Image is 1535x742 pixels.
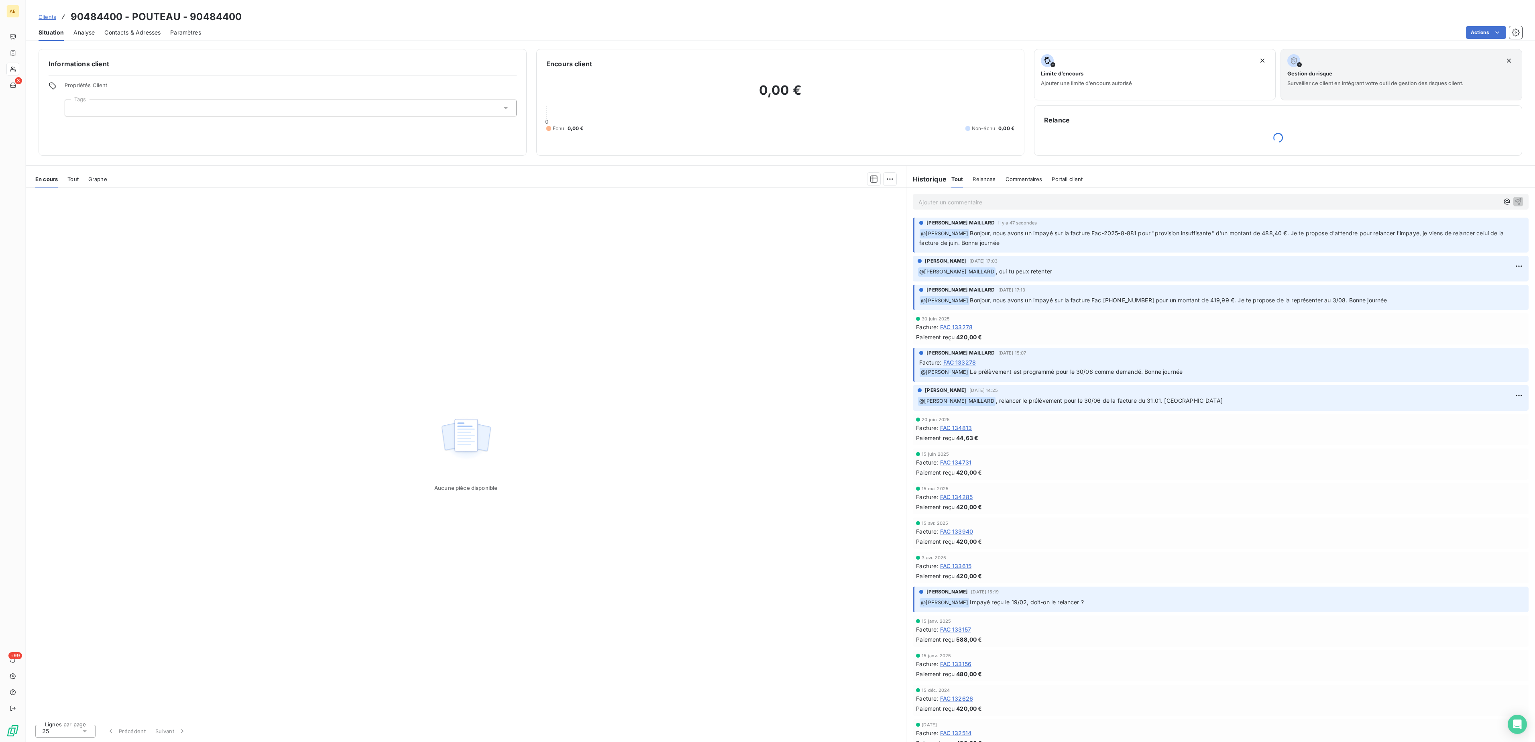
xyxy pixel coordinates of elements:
span: Graphe [88,176,107,182]
span: FAC 133940 [940,527,973,536]
span: il y a 47 secondes [998,220,1037,225]
h6: Encours client [546,59,592,69]
button: Précédent [102,723,151,740]
span: Propriétés Client [65,82,517,93]
span: Facture : [916,562,938,570]
span: 420,00 € [956,468,982,477]
span: Paiement reçu [916,704,955,713]
img: Empty state [440,414,492,464]
span: Facture : [916,458,938,467]
span: FAC 133278 [943,358,976,367]
span: 25 [42,727,49,735]
span: FAC 132514 [940,729,972,737]
span: [DATE] 17:13 [998,287,1026,292]
span: 420,00 € [956,572,982,580]
span: 480,00 € [956,670,982,678]
span: Paiement reçu [916,503,955,511]
span: [PERSON_NAME] MAILLARD [926,349,995,357]
span: 588,00 € [956,635,982,644]
span: 15 janv. 2025 [922,653,951,658]
button: Suivant [151,723,191,740]
button: Gestion du risqueSurveiller ce client en intégrant votre outil de gestion des risques client. [1281,49,1522,100]
span: FAC 133157 [940,625,971,634]
span: 420,00 € [956,704,982,713]
span: [PERSON_NAME] MAILLARD [926,286,995,294]
span: , oui tu peux retenter [996,268,1052,275]
span: 420,00 € [956,333,982,341]
span: @ [PERSON_NAME] [920,296,969,306]
span: Analyse [73,29,95,37]
h3: 90484400 - POUTEAU - 90484400 [71,10,242,24]
span: 15 janv. 2025 [922,619,951,624]
button: Limite d’encoursAjouter une limite d’encours autorisé [1034,49,1276,100]
span: 30 juin 2025 [922,316,950,321]
span: 420,00 € [956,503,982,511]
span: Relances [973,176,996,182]
span: FAC 134285 [940,493,973,501]
span: Surveiller ce client en intégrant votre outil de gestion des risques client. [1287,80,1464,86]
span: Facture : [916,729,938,737]
span: Paiement reçu [916,670,955,678]
span: Facture : [916,493,938,501]
h2: 0,00 € [546,82,1014,106]
span: 15 juin 2025 [922,452,949,457]
span: 0,00 € [568,125,584,132]
span: 0,00 € [998,125,1014,132]
span: 15 mai 2025 [922,486,949,491]
span: Limite d’encours [1041,70,1083,77]
span: [DATE] 14:25 [969,388,998,393]
span: 3 [15,77,22,84]
button: Actions [1466,26,1506,39]
span: [PERSON_NAME] MAILLARD [926,219,995,226]
div: AE [6,5,19,18]
span: Bonjour, nous avons un impayé sur la facture Fac-2025-8-881 pour "provision insuffisante" d'un mo... [919,230,1505,246]
span: Bonjour, nous avons un impayé sur la facture Fac [PHONE_NUMBER] pour un montant de 419,99 €. Je t... [970,297,1387,304]
span: @ [PERSON_NAME] MAILLARD [918,267,995,277]
span: 44,63 € [956,434,978,442]
span: FAC 134813 [940,424,972,432]
h6: Informations client [49,59,517,69]
span: Échu [553,125,564,132]
span: Paiement reçu [916,333,955,341]
span: Tout [951,176,963,182]
span: 0 [545,118,548,125]
span: FAC 132626 [940,694,973,703]
span: Paramètres [170,29,201,37]
h6: Historique [906,174,947,184]
span: Paiement reçu [916,572,955,580]
span: 15 avr. 2025 [922,521,948,526]
span: [DATE] 15:19 [971,589,999,594]
span: +99 [8,652,22,659]
span: [DATE] 17:03 [969,259,998,263]
span: Facture : [916,323,938,331]
input: Ajouter une valeur [71,104,78,112]
span: FAC 133278 [940,323,973,331]
span: Facture : [916,625,938,634]
span: Paiement reçu [916,537,955,546]
span: Tout [67,176,79,182]
span: Clients [39,14,56,20]
span: Non-échu [972,125,995,132]
span: 15 déc. 2024 [922,688,950,693]
span: Facture : [919,358,941,367]
span: Le prélèvement est programmé pour le 30/06 comme demandé. Bonne journée [970,368,1183,375]
span: Facture : [916,527,938,536]
span: Gestion du risque [1287,70,1332,77]
span: Aucune pièce disponible [434,485,497,491]
span: [PERSON_NAME] [926,588,968,595]
img: Logo LeanPay [6,724,19,737]
span: Commentaires [1006,176,1042,182]
span: @ [PERSON_NAME] [920,598,969,607]
span: Paiement reçu [916,434,955,442]
span: Ajouter une limite d’encours autorisé [1041,80,1132,86]
span: Portail client [1052,176,1083,182]
span: Facture : [916,694,938,703]
span: Situation [39,29,64,37]
span: FAC 133156 [940,660,972,668]
span: [PERSON_NAME] [925,387,966,394]
span: , relancer le prélèvement pour le 30/06 de la facture du 31.01. [GEOGRAPHIC_DATA] [996,397,1223,404]
span: Facture : [916,424,938,432]
span: [DATE] 15:07 [998,351,1026,355]
span: Contacts & Adresses [104,29,161,37]
h6: Relance [1044,115,1512,125]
